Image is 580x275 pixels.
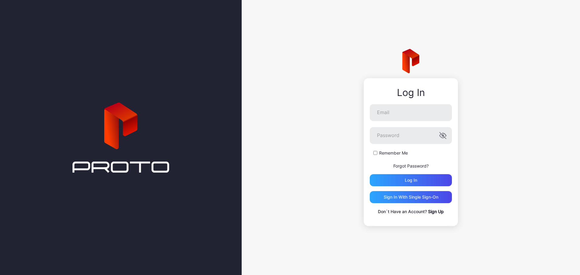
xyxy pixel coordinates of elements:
div: Log in [405,178,417,183]
div: Sign in With Single Sign-On [384,195,438,200]
a: Forgot Password? [393,163,429,168]
input: Email [370,104,452,121]
button: Log in [370,174,452,186]
button: Password [439,132,446,139]
label: Remember Me [379,150,408,156]
p: Don`t Have an Account? [370,208,452,215]
div: Log In [370,87,452,98]
input: Password [370,127,452,144]
a: Sign Up [428,209,444,214]
button: Sign in With Single Sign-On [370,191,452,203]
